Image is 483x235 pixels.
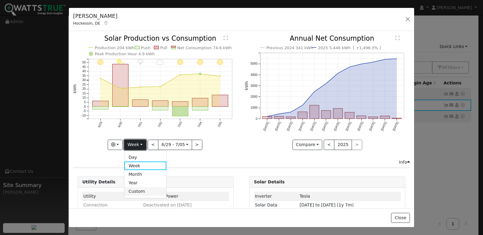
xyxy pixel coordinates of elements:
[395,36,400,41] text: 
[82,87,86,91] text: 20
[82,61,86,64] text: 50
[345,121,352,131] text: [DATE]
[299,203,353,207] span: [DATE] to [DATE] (1y 7m)
[81,114,86,117] text: -10
[289,111,292,114] circle: onclick=""
[224,36,228,41] text: 
[199,73,201,75] circle: onclick=""
[100,78,101,79] circle: onclick=""
[82,79,86,82] text: 30
[93,107,109,109] rect: onclick=""
[299,194,310,199] span: ID: 1419, authorized: 07/02/25
[177,121,183,128] text: 7/03
[262,117,272,119] rect: onclick=""
[73,12,117,20] h5: [PERSON_NAME]
[245,81,249,90] text: kWh
[83,203,108,207] span: Connection
[177,59,183,65] i: 7/03 - Clear
[157,59,164,65] i: 7/02 - Cloudy
[298,112,307,119] rect: onclick=""
[141,46,150,50] text: Push
[286,117,296,119] rect: onclick=""
[392,121,399,131] text: [DATE]
[220,76,221,77] circle: onclick=""
[254,201,299,209] td: Solar Data
[391,213,410,223] button: Close
[395,114,398,116] circle: onclick=""
[348,66,351,68] circle: onclick=""
[172,102,188,107] rect: onclick=""
[137,121,143,128] text: 7/01
[197,121,203,128] text: 7/04
[192,140,202,150] button: >
[82,74,86,77] text: 35
[82,83,86,86] text: 25
[392,118,401,119] rect: onclick=""
[212,95,228,107] rect: onclick=""
[217,59,223,65] i: 7/05 - Clear
[262,121,270,131] text: [DATE]
[368,117,378,119] rect: onclick=""
[251,106,258,110] text: 1000
[251,73,258,77] text: 4000
[113,64,129,107] rect: onclick=""
[160,86,161,87] circle: onclick=""
[152,107,168,110] rect: onclick=""
[93,101,109,107] rect: onclick=""
[334,140,352,150] button: 2025
[120,88,121,89] circle: onclick=""
[84,105,86,108] text: 0
[177,46,232,50] text: Net Consumption 74.6 kWh
[357,121,364,131] text: [DATE]
[286,121,293,131] text: [DATE]
[82,192,142,201] td: Utility
[309,121,317,131] text: [DATE]
[380,121,387,131] text: [DATE]
[321,111,331,119] rect: onclick=""
[117,121,123,128] text: 6/30
[172,107,188,116] rect: onclick=""
[255,117,257,121] text: 0
[192,107,208,110] rect: onclick=""
[333,109,343,119] rect: onclick=""
[82,179,115,184] strong: Utility Details
[298,121,305,131] text: [DATE]
[124,140,146,150] button: Week
[103,21,109,26] a: Map
[217,121,222,128] text: 7/05
[197,59,203,65] i: 7/04 - Clear
[124,187,167,196] a: Custom
[395,58,398,60] circle: onclick=""
[324,140,334,150] button: <
[124,162,167,170] a: Week
[266,115,268,118] circle: onclick=""
[132,100,148,107] rect: onclick=""
[95,52,155,56] text: Peak Production Hour 4.9 kWh
[318,46,381,50] text: 2025 5,446 kWh [ +1,496.3% ]
[313,91,316,93] circle: onclick=""
[84,101,86,104] text: 5
[95,46,134,50] text: Production 204 kWh
[254,179,285,184] strong: Solar Details
[137,59,144,65] i: 7/01 - Thunderstorms
[333,121,340,131] text: [DATE]
[82,65,86,69] text: 45
[152,101,168,107] rect: onclick=""
[274,121,282,131] text: [DATE]
[372,61,374,63] circle: onclick=""
[380,116,390,119] rect: onclick=""
[278,113,280,115] circle: onclick=""
[117,59,124,65] i: 6/30 - PartlyCloudy
[140,87,141,88] circle: onclick=""
[266,46,313,50] text: Previous 2024 341 kWh
[160,46,167,50] text: Pull
[254,192,299,201] td: Inverter
[309,105,319,119] rect: onclick=""
[158,140,192,150] button: 6/29 - 7/05
[104,35,216,43] text: Solar Production vs Consumption
[360,63,363,65] circle: onclick=""
[157,121,163,128] text: 7/02
[124,170,167,179] a: Month
[148,140,158,150] button: <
